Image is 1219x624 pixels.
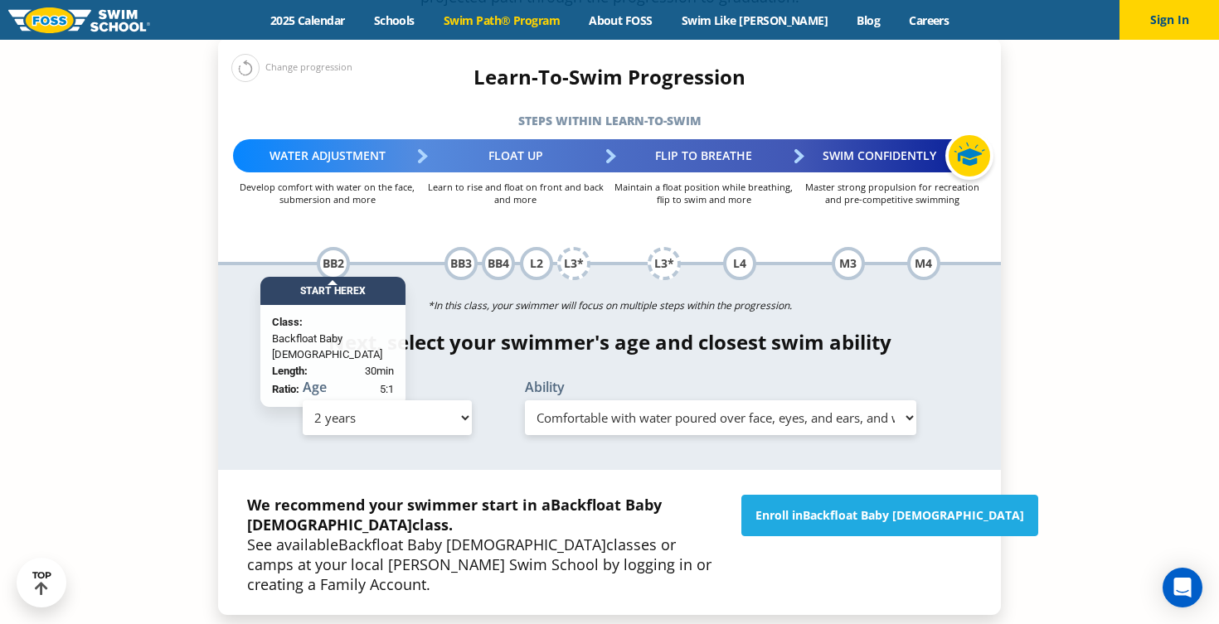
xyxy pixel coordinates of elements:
strong: We recommend your swimmer start in a class. [247,495,662,535]
p: Develop comfort with water on the face, submersion and more [233,181,421,206]
h4: Learn-To-Swim Progression [218,65,1001,89]
label: Age [303,380,472,394]
span: Backfloat Baby [DEMOGRAPHIC_DATA] [272,331,394,363]
img: FOSS Swim School Logo [8,7,150,33]
a: Blog [843,12,895,28]
div: Float Up [421,139,609,172]
h4: Next, select your swimmer's age and closest swim ability [218,331,1001,354]
label: Ability [525,380,916,394]
h5: Steps within Learn-to-Swim [218,109,1001,133]
div: Start Here [260,277,406,305]
div: L2 [520,247,553,280]
p: See available classes or camps at your local [PERSON_NAME] Swim School by logging in or creating ... [247,495,725,594]
div: Change progression [231,53,352,82]
span: Backfloat Baby [DEMOGRAPHIC_DATA] [247,495,662,535]
div: M3 [832,247,865,280]
div: BB2 [317,247,350,280]
a: 2025 Calendar [255,12,359,28]
p: Learn to rise and float on front and back and more [421,181,609,206]
a: Careers [895,12,964,28]
p: Master strong propulsion for recreation and pre-competitive swimming [798,181,986,206]
div: Water Adjustment [233,139,421,172]
div: M4 [907,247,940,280]
div: Flip to Breathe [609,139,798,172]
a: Enroll inBackfloat Baby [DEMOGRAPHIC_DATA] [741,495,1038,536]
a: Swim Like [PERSON_NAME] [667,12,843,28]
strong: Ratio: [272,383,299,395]
a: Swim Path® Program [429,12,574,28]
span: Backfloat Baby [DEMOGRAPHIC_DATA] [803,507,1024,523]
p: Maintain a float position while breathing, flip to swim and more [609,181,798,206]
div: Open Intercom Messenger [1163,568,1202,607]
span: Backfloat Baby [DEMOGRAPHIC_DATA] [338,535,606,554]
span: 30min [365,363,394,380]
a: Schools [359,12,429,28]
strong: Length: [272,365,308,377]
strong: Class: [272,316,303,328]
div: BB3 [444,247,478,280]
div: Swim Confidently [798,139,986,172]
div: L4 [723,247,756,280]
div: TOP [32,570,51,596]
a: About FOSS [575,12,668,28]
p: *In this class, your swimmer will focus on multiple steps within the progression. [218,294,1001,317]
span: X [359,285,366,297]
div: BB4 [482,247,515,280]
